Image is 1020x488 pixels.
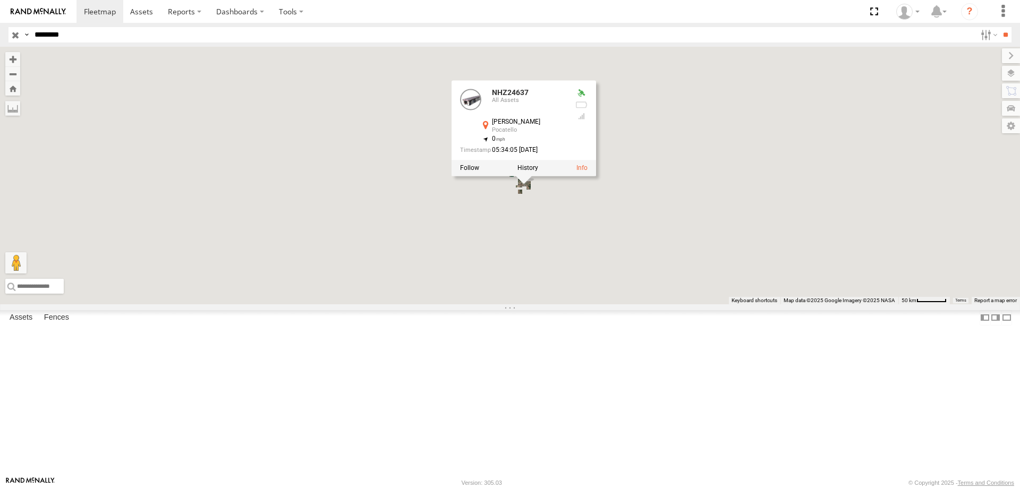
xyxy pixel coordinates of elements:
[22,27,31,42] label: Search Query
[958,480,1014,486] a: Terms and Conditions
[980,310,990,326] label: Dock Summary Table to the Left
[492,135,505,142] span: 0
[575,89,588,98] div: Valid GPS Fix
[990,310,1001,326] label: Dock Summary Table to the Right
[492,127,566,133] div: Pocatello
[39,310,74,325] label: Fences
[5,101,20,116] label: Measure
[892,4,923,20] div: Zulema McIntosch
[492,89,529,97] a: NHZ24637
[974,297,1017,303] a: Report a map error
[575,112,588,121] div: Last Event GSM Signal Strength
[955,298,966,303] a: Terms
[517,164,538,172] label: View Asset History
[5,81,20,96] button: Zoom Home
[1001,310,1012,326] label: Hide Summary Table
[976,27,999,42] label: Search Filter Options
[462,480,502,486] div: Version: 305.03
[492,97,566,104] div: All Assets
[784,297,895,303] span: Map data ©2025 Google Imagery ©2025 NASA
[908,480,1014,486] div: © Copyright 2025 -
[460,147,566,153] div: Date/time of location update
[460,89,481,110] a: View Asset Details
[5,252,27,273] button: Drag Pegman onto the map to open Street View
[732,297,777,304] button: Keyboard shortcuts
[492,119,566,126] div: [PERSON_NAME]
[4,310,38,325] label: Assets
[5,66,20,81] button: Zoom out
[576,164,588,172] a: View Asset Details
[6,477,55,488] a: Visit our Website
[902,297,916,303] span: 50 km
[460,164,479,172] label: Realtime tracking of Asset
[11,8,66,15] img: rand-logo.svg
[5,52,20,66] button: Zoom in
[575,100,588,109] div: No battery health information received from this device.
[1002,118,1020,133] label: Map Settings
[898,297,950,304] button: Map Scale: 50 km per 53 pixels
[961,3,978,20] i: ?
